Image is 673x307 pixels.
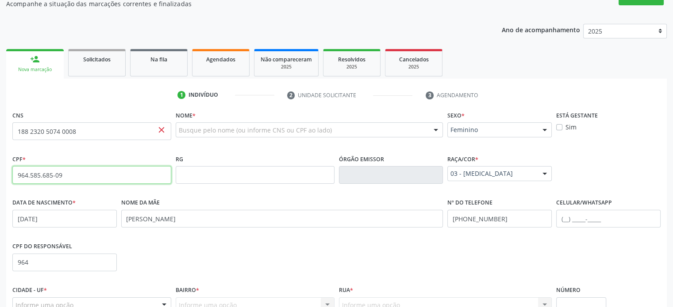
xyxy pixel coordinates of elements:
span: close [157,125,166,135]
label: Número [556,284,581,297]
div: 2025 [261,64,312,70]
input: ___.___.___-__ [12,254,117,271]
label: Sexo [447,109,465,122]
p: Ano de acompanhamento [502,24,580,35]
label: CNS [12,109,23,122]
label: Órgão emissor [339,152,384,166]
div: person_add [30,54,40,64]
span: Na fila [150,56,167,63]
span: 03 - [MEDICAL_DATA] [450,169,534,178]
label: CPF do responsável [12,240,72,254]
label: Está gestante [556,109,598,122]
label: Nº do Telefone [447,196,492,210]
span: Cancelados [399,56,429,63]
label: Data de nascimento [12,196,76,210]
label: Sim [565,122,577,132]
div: 2025 [392,64,436,70]
label: Celular/WhatsApp [556,196,612,210]
span: Feminino [450,125,534,134]
span: Busque pelo nome (ou informe CNS ou CPF ao lado) [179,125,332,135]
input: __/__/____ [12,210,117,227]
label: Nome [176,109,196,122]
div: Nova marcação [12,66,58,73]
input: (__) _____-_____ [556,210,661,227]
label: Raça/cor [447,152,478,166]
input: (__) _____-_____ [447,210,552,227]
div: 1 [177,91,185,99]
label: RG [176,152,183,166]
label: Bairro [176,284,199,297]
label: Nome da mãe [121,196,160,210]
label: Rua [339,284,353,297]
span: Solicitados [83,56,111,63]
span: Resolvidos [338,56,365,63]
label: CPF [12,152,26,166]
div: Indivíduo [188,91,218,99]
span: Não compareceram [261,56,312,63]
div: 2025 [330,64,374,70]
span: Agendados [206,56,235,63]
